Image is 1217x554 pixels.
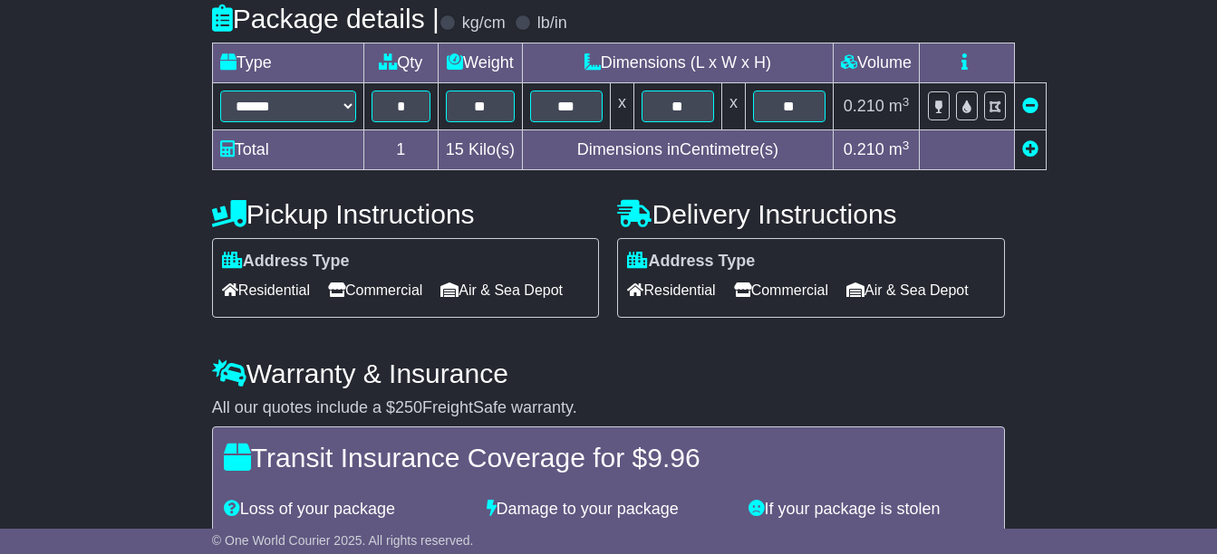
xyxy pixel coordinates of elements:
[844,97,884,115] span: 0.210
[215,500,478,520] div: Loss of your package
[478,500,740,520] div: Damage to your package
[627,276,715,304] span: Residential
[363,43,438,83] td: Qty
[212,358,1005,388] h4: Warranty & Insurance
[438,130,522,170] td: Kilo(s)
[212,130,363,170] td: Total
[846,276,969,304] span: Air & Sea Depot
[222,252,350,272] label: Address Type
[462,14,506,33] label: kg/cm
[522,130,833,170] td: Dimensions in Centimetre(s)
[222,276,310,304] span: Residential
[903,95,910,109] sup: 3
[889,140,910,158] span: m
[446,140,464,158] span: 15
[1022,97,1038,115] a: Remove this item
[627,252,755,272] label: Address Type
[739,500,1002,520] div: If your package is stolen
[844,140,884,158] span: 0.210
[721,83,745,130] td: x
[395,398,422,416] span: 250
[617,199,1005,229] h4: Delivery Instructions
[212,398,1005,418] div: All our quotes include a $ FreightSafe warranty.
[903,138,910,152] sup: 3
[1022,140,1038,158] a: Add new item
[212,43,363,83] td: Type
[328,276,422,304] span: Commercial
[889,97,910,115] span: m
[440,276,563,304] span: Air & Sea Depot
[647,443,700,473] span: 9.96
[363,130,438,170] td: 1
[212,533,474,548] span: © One World Courier 2025. All rights reserved.
[522,43,833,83] td: Dimensions (L x W x H)
[537,14,567,33] label: lb/in
[610,83,633,130] td: x
[212,4,439,33] h4: Package details |
[833,43,919,83] td: Volume
[224,443,993,473] h4: Transit Insurance Coverage for $
[212,199,600,229] h4: Pickup Instructions
[438,43,522,83] td: Weight
[734,276,828,304] span: Commercial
